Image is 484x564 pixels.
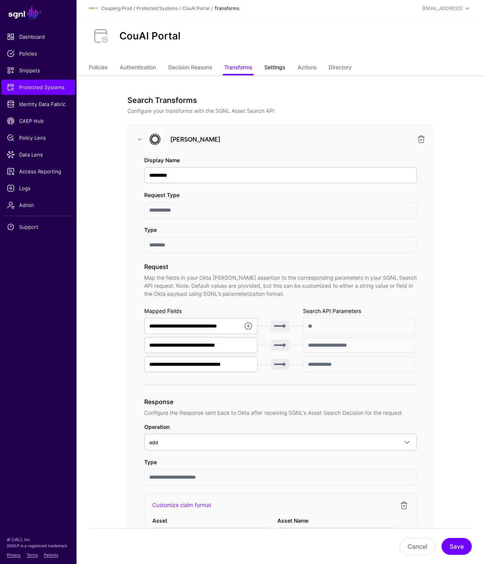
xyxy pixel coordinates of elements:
a: Customize claim format [152,502,211,508]
span: Admin [7,201,70,209]
a: Policies [89,61,108,75]
a: CouAI Portal [183,5,210,11]
p: © [URL], Inc [7,536,70,543]
a: Settings [264,61,285,75]
h3: Response [144,397,417,406]
label: Asset Name [277,517,308,525]
label: Search API Parameters [303,307,361,315]
h3: Request [144,262,417,271]
a: Privacy [7,553,21,557]
span: Identity Data Fabric [7,100,70,108]
a: CAEP Hub [2,113,75,129]
a: Identity Data Fabric [2,96,75,112]
a: Policy Lens [2,130,75,145]
a: Protected Systems [2,80,75,95]
span: Snippets [7,67,70,74]
a: Directory [329,61,352,75]
div: [EMAIL_ADDRESS] [422,5,463,12]
a: Protected Systems [137,5,178,11]
a: Admin [2,197,75,213]
a: Transforms [224,61,252,75]
a: Dashboard [2,29,75,44]
span: Access Reporting [7,168,70,175]
p: Configure your transforms with the SGNL Asset Search API [127,107,433,115]
a: SGNL [5,5,72,21]
label: Operation [144,423,169,431]
h3: Search Transforms [127,96,433,105]
button: Save [442,538,472,555]
a: Logs [2,181,75,196]
span: Protected Systems [7,83,70,91]
span: Policies [7,50,70,57]
span: CAEP Hub [7,117,70,125]
span: add [149,439,158,445]
div: / [210,5,214,12]
a: Policies [2,46,75,61]
p: SGNL® is a registered trademark [7,543,70,549]
div: / [178,5,183,12]
a: Access Reporting [2,164,75,179]
h2: CouAI Portal [119,30,181,42]
a: Snippets [2,63,75,78]
div: / [132,5,137,12]
a: Terms [27,553,38,557]
p: Map the fields in your Okta [PERSON_NAME] assertion to the corresponding parameters in your SGNL ... [144,274,417,298]
label: Type [144,226,157,234]
a: Authentication [120,61,156,75]
label: Mapped Fields [144,307,182,315]
p: Configure the Response sent back to Okta after receiving SGNL's Asset Search Decision for the req... [144,409,417,417]
img: svg+xml;base64,PHN2ZyB3aWR0aD0iNjQiIGhlaWdodD0iNjQiIHZpZXdCb3g9IjAgMCA2NCA2NCIgZmlsbD0ibm9uZSIgeG... [147,132,163,147]
img: svg+xml;base64,PHN2ZyBpZD0iTG9nbyIgeG1sbnM9Imh0dHA6Ly93d3cudzMub3JnLzIwMDAvc3ZnIiB3aWR0aD0iMTIxLj... [89,4,98,13]
span: Data Lens [7,151,70,158]
a: Actions [298,61,316,75]
span: Dashboard [7,33,70,41]
label: Display Name [144,156,180,164]
button: Cancel [399,538,435,555]
a: Patents [44,553,58,557]
a: Decision Reasons [168,61,212,75]
a: Data Lens [2,147,75,162]
h3: [PERSON_NAME] [170,135,412,144]
label: Request Type [144,191,179,199]
a: Coupang Prod [101,5,132,11]
label: Type [144,458,157,466]
strong: Transforms [214,5,239,11]
span: Logs [7,184,70,192]
span: Policy Lens [7,134,70,142]
label: Asset [152,517,167,525]
span: Support [7,223,70,231]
